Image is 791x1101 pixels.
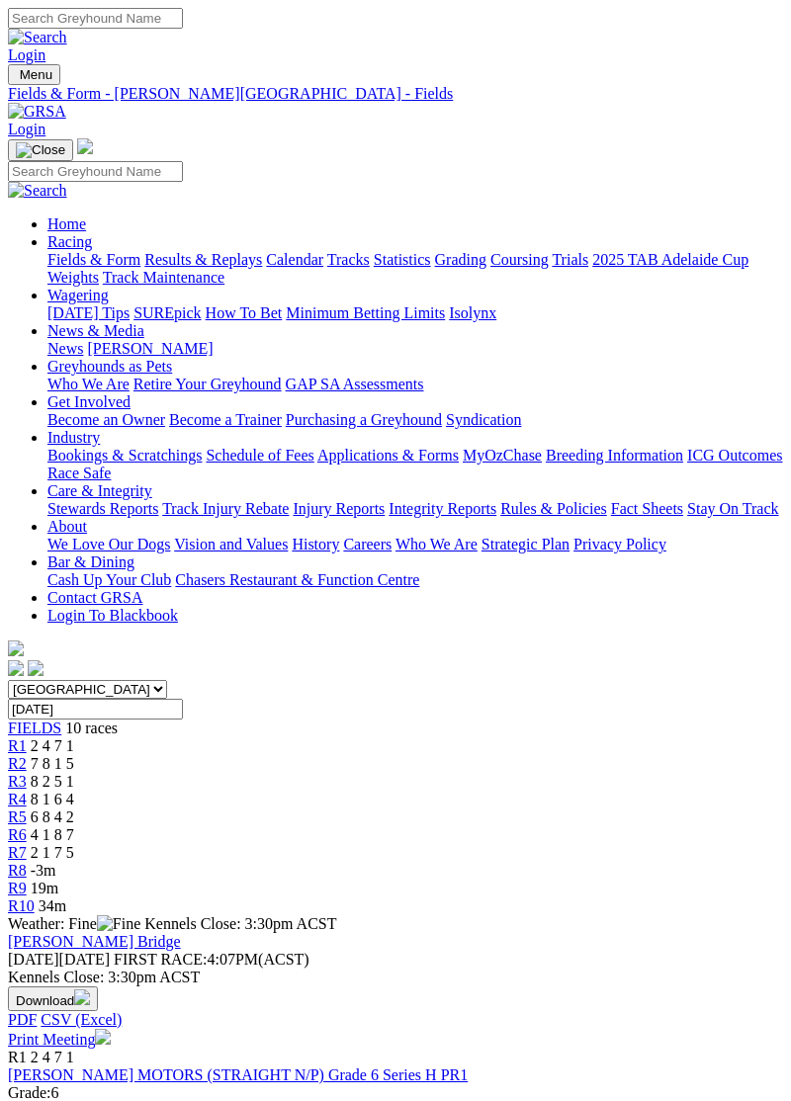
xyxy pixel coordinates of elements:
[449,304,496,321] a: Isolynx
[31,755,74,772] span: 7 8 1 5
[286,304,445,321] a: Minimum Betting Limits
[8,8,183,29] input: Search
[114,951,309,968] span: 4:07PM(ACST)
[552,251,588,268] a: Trials
[47,447,783,482] div: Industry
[47,287,109,303] a: Wagering
[8,951,59,968] span: [DATE]
[8,1011,37,1028] a: PDF
[327,251,370,268] a: Tracks
[8,182,67,200] img: Search
[47,465,111,481] a: Race Safe
[8,791,27,807] a: R4
[389,500,496,517] a: Integrity Reports
[47,322,144,339] a: News & Media
[266,251,323,268] a: Calendar
[8,139,73,161] button: Toggle navigation
[47,376,783,393] div: Greyhounds as Pets
[47,411,165,428] a: Become an Owner
[8,826,27,843] a: R6
[47,376,130,392] a: Who We Are
[8,897,35,914] span: R10
[133,376,282,392] a: Retire Your Greyhound
[103,269,224,286] a: Track Maintenance
[8,773,27,790] span: R3
[8,844,27,861] a: R7
[47,571,171,588] a: Cash Up Your Club
[206,447,313,464] a: Schedule of Fees
[31,844,74,861] span: 2 1 7 5
[41,1011,122,1028] a: CSV (Excel)
[65,720,118,736] span: 10 races
[47,411,783,429] div: Get Involved
[343,536,392,552] a: Careers
[47,553,134,570] a: Bar & Dining
[31,826,74,843] span: 4 1 8 7
[8,660,24,676] img: facebook.svg
[39,897,66,914] span: 34m
[47,447,202,464] a: Bookings & Scratchings
[8,969,783,986] div: Kennels Close: 3:30pm ACST
[8,1011,783,1029] div: Download
[174,536,288,552] a: Vision and Values
[8,808,27,825] a: R5
[8,85,783,103] a: Fields & Form - [PERSON_NAME][GEOGRAPHIC_DATA] - Fields
[31,791,74,807] span: 8 1 6 4
[8,933,181,950] a: [PERSON_NAME] Bridge
[47,393,131,410] a: Get Involved
[97,915,140,933] img: Fine
[8,1066,468,1083] a: [PERSON_NAME] MOTORS (STRAIGHT N/P) Grade 6 Series H PR1
[31,773,74,790] span: 8 2 5 1
[490,251,549,268] a: Coursing
[47,233,92,250] a: Racing
[47,269,99,286] a: Weights
[293,500,385,517] a: Injury Reports
[8,1049,27,1065] span: R1
[687,500,778,517] a: Stay On Track
[374,251,431,268] a: Statistics
[87,340,213,357] a: [PERSON_NAME]
[47,589,142,606] a: Contact GRSA
[8,699,183,720] input: Select date
[8,755,27,772] a: R2
[546,447,683,464] a: Breeding Information
[8,29,67,46] img: Search
[47,607,178,624] a: Login To Blackbook
[8,737,27,754] a: R1
[611,500,683,517] a: Fact Sheets
[47,304,130,321] a: [DATE] Tips
[133,304,201,321] a: SUREpick
[144,251,262,268] a: Results & Replays
[8,103,66,121] img: GRSA
[8,986,98,1011] button: Download
[47,340,83,357] a: News
[8,64,60,85] button: Toggle navigation
[31,862,56,879] span: -3m
[8,161,183,182] input: Search
[47,482,152,499] a: Care & Integrity
[482,536,570,552] a: Strategic Plan
[31,1049,74,1065] span: 2 4 7 1
[8,46,45,63] a: Login
[31,737,74,754] span: 2 4 7 1
[169,411,282,428] a: Become a Trainer
[463,447,542,464] a: MyOzChase
[500,500,607,517] a: Rules & Policies
[8,640,24,656] img: logo-grsa-white.png
[47,340,783,358] div: News & Media
[77,138,93,154] img: logo-grsa-white.png
[162,500,289,517] a: Track Injury Rebate
[8,720,61,736] a: FIELDS
[8,121,45,137] a: Login
[292,536,339,552] a: History
[8,951,110,968] span: [DATE]
[47,536,170,552] a: We Love Our Dogs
